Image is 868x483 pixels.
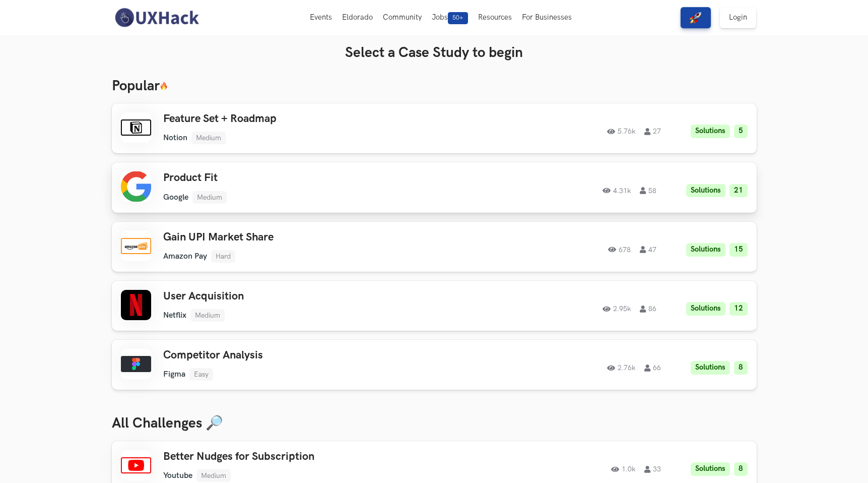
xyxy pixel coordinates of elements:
li: Netflix [163,311,186,320]
span: 50+ [448,12,468,24]
span: 2.95k [603,306,631,313]
img: UXHack-logo.png [112,7,202,28]
a: Feature Set + RoadmapNotionMedium5.76k27Solutions5 [112,103,757,153]
h3: Gain UPI Market Share [163,231,449,244]
li: Amazon Pay [163,252,207,261]
li: Figma [163,370,185,379]
li: Medium [191,132,226,144]
span: 33 [644,466,661,473]
li: 5 [734,125,748,138]
span: 1.0k [611,466,635,473]
span: 4.31k [603,187,631,194]
a: Login [720,7,756,28]
li: Solutions [686,243,725,257]
li: Hard [211,250,235,263]
li: Notion [163,133,187,143]
h3: Competitor Analysis [163,349,449,362]
li: 15 [729,243,748,257]
h3: Better Nudges for Subscription [163,450,449,463]
h3: Popular [112,78,757,95]
li: Solutions [686,302,725,316]
li: Medium [196,469,231,482]
a: Gain UPI Market ShareAmazon PayHard67847Solutions15 [112,222,757,272]
h3: User Acquisition [163,290,449,303]
span: 66 [644,365,661,372]
span: 2.76k [607,365,635,372]
li: 12 [729,302,748,316]
span: 86 [640,306,656,313]
li: Google [163,193,188,202]
span: 47 [640,246,656,253]
li: 21 [729,184,748,198]
a: Competitor AnalysisFigmaEasy2.76k66Solutions8 [112,340,757,390]
li: Youtube [163,471,192,480]
h3: All Challenges 🔎 [112,415,757,432]
a: Product FitGoogleMedium4.31k58Solutions21 [112,162,757,212]
li: Medium [190,309,225,322]
img: 🔥 [160,82,168,90]
h3: Feature Set + Roadmap [163,112,449,126]
li: Solutions [691,125,730,138]
li: Solutions [686,184,725,198]
a: User AcquisitionNetflixMedium2.95k86Solutions12 [112,281,757,331]
span: 27 [644,128,661,135]
span: 58 [640,187,656,194]
li: Medium [192,191,227,204]
h3: Product Fit [163,171,449,185]
img: rocket [690,12,702,24]
li: Solutions [691,462,730,476]
span: 5.76k [607,128,635,135]
li: Solutions [691,361,730,375]
li: 8 [734,361,748,375]
li: 8 [734,462,748,476]
li: Easy [189,368,213,381]
span: 678 [608,246,631,253]
h3: Select a Case Study to begin [112,44,757,62]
